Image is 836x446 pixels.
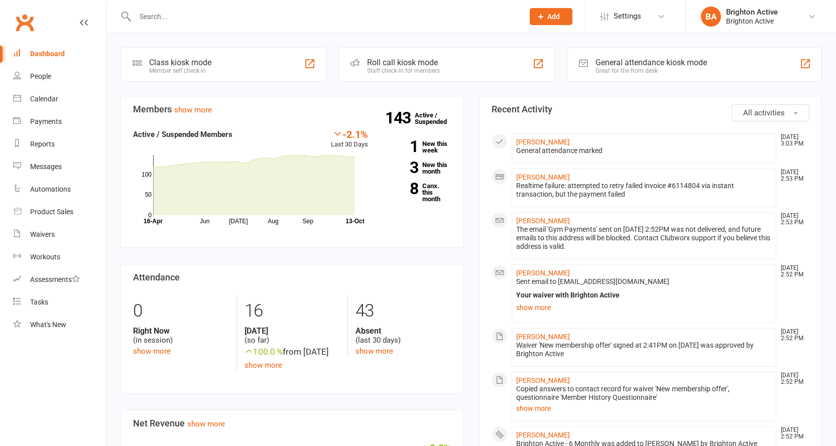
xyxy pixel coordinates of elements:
div: People [30,72,51,80]
a: show more [355,347,393,356]
div: Payments [30,117,62,125]
div: General attendance kiosk mode [595,58,707,67]
a: Automations [13,178,106,201]
a: What's New [13,314,106,336]
div: 0 [133,296,229,326]
span: Add [547,13,560,21]
a: show more [245,361,282,370]
time: [DATE] 2:52 PM [776,265,809,278]
a: show more [133,347,171,356]
div: -2.1% [331,128,368,139]
time: [DATE] 2:52 PM [776,427,809,440]
div: from [DATE] [245,345,340,359]
div: Brighton Active [726,8,778,17]
span: 100.0 % [245,347,283,357]
a: [PERSON_NAME] [516,376,570,384]
strong: Active / Suspended Members [133,130,232,139]
div: 43 [355,296,451,326]
a: show more [516,402,772,413]
a: [PERSON_NAME] [516,217,570,225]
a: Dashboard [13,43,106,65]
h3: Members [133,104,451,114]
a: [PERSON_NAME] [516,138,570,146]
div: General attendance marked [516,146,772,155]
button: Add [530,8,572,25]
div: Copied answers to contact record for waiver 'New membership offer', questionnaire 'Member History... [516,385,772,402]
strong: Absent [355,326,451,336]
div: (so far) [245,326,340,345]
div: Tasks [30,298,48,306]
div: Dashboard [30,50,65,58]
a: Calendar [13,88,106,110]
div: Staff check-in for members [367,67,440,74]
a: show more [174,105,212,114]
a: 8Canx. this month [383,183,451,202]
div: What's New [30,321,66,329]
strong: 143 [385,110,415,125]
time: [DATE] 2:52 PM [776,372,809,385]
strong: Right Now [133,326,229,336]
div: Reports [30,140,55,148]
div: (last 30 days) [355,326,451,345]
a: Payments [13,110,106,133]
div: Member self check-in [149,67,211,74]
input: Search... [132,10,517,24]
div: Calendar [30,95,58,103]
div: Realtime failure: attempted to retry failed invoice #6114804 via instant transaction, but the pay... [516,182,772,199]
a: 1New this week [383,140,451,154]
a: [PERSON_NAME] [516,269,570,277]
time: [DATE] 2:52 PM [776,329,809,342]
a: show more [516,301,772,315]
div: Waiver 'New membership offer' signed at 2:41PM on [DATE] was approved by Brighton Active [516,341,772,358]
div: Last 30 Days [331,128,368,150]
div: Assessments [30,275,80,283]
a: Product Sales [13,201,106,223]
span: Sent email to [EMAIL_ADDRESS][DOMAIN_NAME] [516,277,669,285]
time: [DATE] 3:03 PM [776,134,809,147]
h3: Net Revenue [133,418,451,428]
h3: Attendance [133,272,451,282]
h3: Recent Activity [492,104,810,114]
strong: [DATE] [245,326,340,336]
div: The email 'Gym Payments' sent on [DATE] 2:52PM was not delivered, and future emails to this addre... [516,225,772,251]
a: Tasks [13,291,106,314]
div: Your waiver with Brighton Active [516,291,772,300]
div: Workouts [30,253,60,261]
span: All activities [743,108,785,117]
a: [PERSON_NAME] [516,333,570,341]
div: Waivers [30,230,55,238]
div: 16 [245,296,340,326]
a: Messages [13,156,106,178]
div: Messages [30,163,62,171]
a: 3New this month [383,162,451,175]
div: Product Sales [30,208,73,216]
a: Waivers [13,223,106,246]
a: Reports [13,133,106,156]
a: Clubworx [12,10,37,35]
strong: 3 [383,160,418,175]
strong: 8 [383,181,418,196]
div: Automations [30,185,71,193]
div: BA [701,7,721,27]
div: Great for the front desk [595,67,707,74]
a: Assessments [13,268,106,291]
button: All activities [732,104,809,121]
a: show more [187,419,225,428]
div: (in session) [133,326,229,345]
div: Class kiosk mode [149,58,211,67]
div: Roll call kiosk mode [367,58,440,67]
time: [DATE] 2:53 PM [776,213,809,226]
a: 143Active / Suspended [415,104,459,132]
span: Settings [614,5,641,28]
a: [PERSON_NAME] [516,173,570,181]
a: [PERSON_NAME] [516,431,570,439]
a: Workouts [13,246,106,268]
strong: 1 [383,139,418,154]
div: Brighton Active [726,17,778,26]
a: People [13,65,106,88]
time: [DATE] 2:53 PM [776,169,809,182]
